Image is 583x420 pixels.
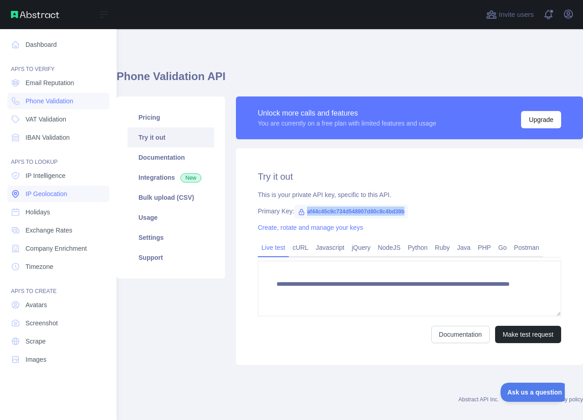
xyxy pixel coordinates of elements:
[7,186,109,202] a: IP Geolocation
[7,111,109,127] a: VAT Validation
[7,147,109,166] div: API'S TO LOOKUP
[348,240,374,255] a: jQuery
[404,240,431,255] a: Python
[7,204,109,220] a: Holidays
[258,170,561,183] h2: Try it out
[26,262,53,271] span: Timezone
[495,240,511,255] a: Go
[289,240,312,255] a: cURL
[484,7,536,22] button: Invite users
[26,115,66,124] span: VAT Validation
[26,133,70,142] span: IBAN Validation
[495,326,561,343] button: Make test request
[180,173,201,182] span: New
[128,167,214,187] a: Integrations New
[26,226,72,235] span: Exchange Rates
[7,258,109,275] a: Timezone
[7,75,109,91] a: Email Reputation
[431,240,454,255] a: Ruby
[7,240,109,257] a: Company Enrichment
[26,207,50,217] span: Holidays
[7,333,109,349] a: Scrape
[7,351,109,368] a: Images
[454,240,475,255] a: Java
[7,167,109,184] a: IP Intelligence
[128,127,214,147] a: Try it out
[459,396,499,403] a: Abstract API Inc.
[258,224,363,231] a: Create, rotate and manage your keys
[374,240,404,255] a: NodeJS
[550,396,583,403] a: Privacy policy
[128,207,214,228] a: Usage
[26,78,74,87] span: Email Reputation
[128,248,214,268] a: Support
[7,129,109,146] a: IBAN Validation
[312,240,348,255] a: Javascript
[11,11,59,18] img: Abstract API
[7,297,109,313] a: Avatars
[7,36,109,53] a: Dashboard
[26,189,67,198] span: IP Geolocation
[117,69,583,91] h1: Phone Validation API
[474,240,495,255] a: PHP
[128,228,214,248] a: Settings
[26,96,73,106] span: Phone Validation
[7,93,109,109] a: Phone Validation
[501,383,565,402] iframe: Toggle Customer Support
[128,147,214,167] a: Documentation
[258,240,289,255] a: Live test
[258,108,436,119] div: Unlock more calls and features
[26,171,66,180] span: IP Intelligence
[7,222,109,238] a: Exchange Rates
[128,107,214,127] a: Pricing
[7,55,109,73] div: API'S TO VERIFY
[26,337,46,346] span: Scrape
[26,319,58,328] span: Screenshot
[7,315,109,331] a: Screenshot
[258,190,561,199] div: This is your private API key, specific to this API.
[128,187,214,207] a: Bulk upload (CSV)
[258,207,561,216] div: Primary Key:
[511,240,543,255] a: Postman
[26,355,46,364] span: Images
[521,111,561,128] button: Upgrade
[26,244,87,253] span: Company Enrichment
[431,326,490,343] a: Documentation
[7,277,109,295] div: API'S TO CREATE
[294,205,408,218] span: af44c45c9c734d548907d80c8c4bd39b
[258,119,436,128] div: You are currently on a free plan with limited features and usage
[26,300,47,309] span: Avatars
[499,10,534,20] span: Invite users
